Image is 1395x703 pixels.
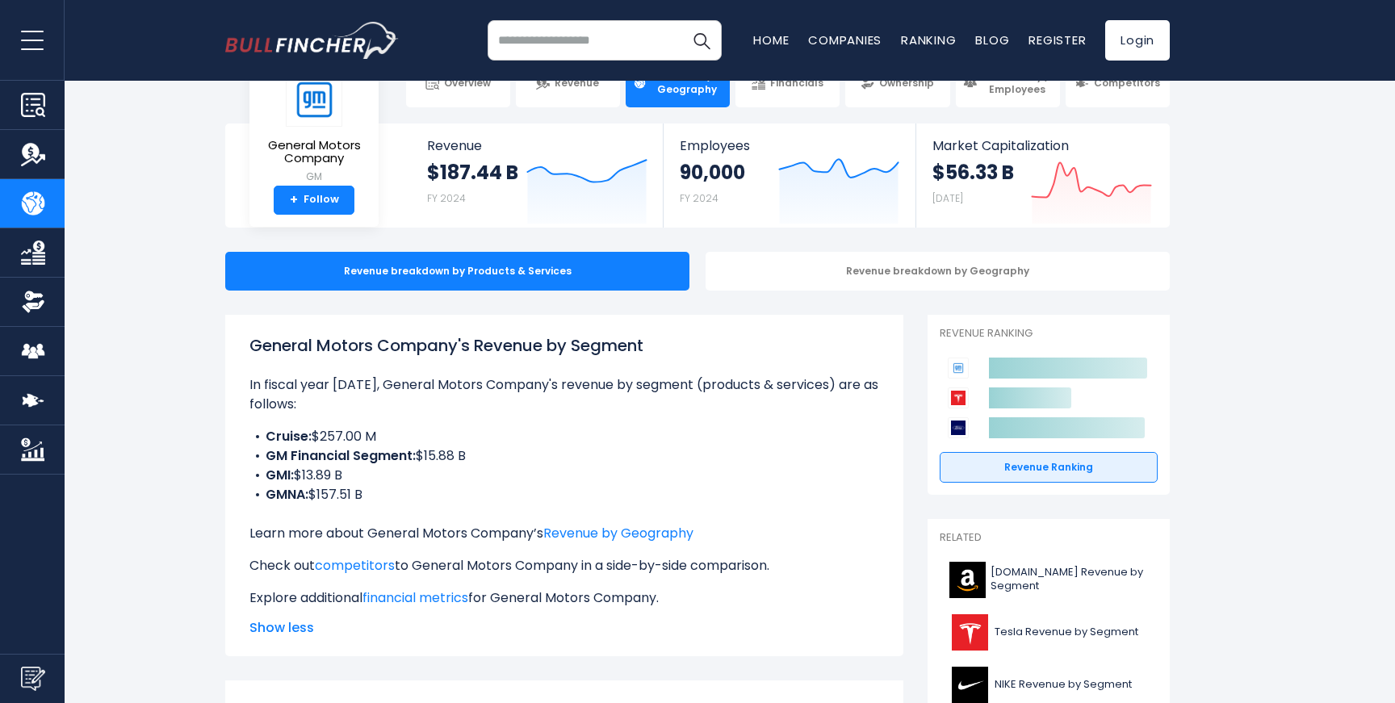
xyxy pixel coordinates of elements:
a: Market Capitalization $56.33 B [DATE] [916,123,1168,228]
span: Ownership [879,77,934,90]
li: $257.00 M [249,427,879,446]
a: Register [1028,31,1086,48]
a: Revenue by Geography [543,524,693,542]
span: Competitors [1094,77,1160,90]
img: Ownership [21,290,45,314]
small: FY 2024 [680,191,718,205]
img: TSLA logo [949,614,990,651]
a: financial metrics [362,588,468,607]
strong: $187.44 B [427,160,518,185]
b: GMI: [266,466,294,484]
span: [DOMAIN_NAME] Revenue by Segment [991,566,1148,593]
strong: + [290,193,298,207]
a: Ownership [845,59,949,107]
span: Overview [444,77,491,90]
p: Learn more about General Motors Company’s [249,524,879,543]
span: Revenue [555,77,599,90]
span: Financials [770,77,823,90]
li: $15.88 B [249,446,879,466]
li: $157.51 B [249,485,879,504]
small: GM [262,169,366,184]
span: Show less [249,618,879,638]
span: Tesla Revenue by Segment [995,626,1138,639]
a: Companies [808,31,882,48]
p: Explore additional for General Motors Company. [249,588,879,608]
a: Go to homepage [225,22,399,59]
a: Login [1105,20,1170,61]
a: Overview [406,59,510,107]
span: Market Capitalization [932,138,1152,153]
a: [DOMAIN_NAME] Revenue by Segment [940,558,1158,602]
img: bullfincher logo [225,22,399,59]
a: Employees 90,000 FY 2024 [664,123,915,228]
span: General Motors Company [262,139,366,165]
b: GMNA: [266,485,308,504]
a: Financials [735,59,840,107]
img: General Motors Company competitors logo [948,358,969,379]
img: NKE logo [949,667,990,703]
a: Revenue $187.44 B FY 2024 [411,123,664,228]
div: Revenue breakdown by Products & Services [225,252,689,291]
small: FY 2024 [427,191,466,205]
img: Ford Motor Company competitors logo [948,417,969,438]
span: CEO Salary / Employees [982,70,1053,95]
a: Tesla Revenue by Segment [940,610,1158,655]
div: Revenue breakdown by Geography [706,252,1170,291]
a: Blog [975,31,1009,48]
a: Home [753,31,789,48]
strong: 90,000 [680,160,745,185]
a: CEO Salary / Employees [956,59,1060,107]
a: +Follow [274,186,354,215]
li: $13.89 B [249,466,879,485]
p: Check out to General Motors Company in a side-by-side comparison. [249,556,879,575]
button: Search [681,20,722,61]
b: GM Financial Segment: [266,446,416,465]
small: [DATE] [932,191,963,205]
span: Employees [680,138,899,153]
a: Ranking [901,31,956,48]
a: competitors [315,556,395,575]
span: Product / Geography [651,70,723,95]
span: Revenue [427,138,647,153]
p: Related [940,531,1158,545]
b: Cruise: [266,427,312,446]
strong: $56.33 B [932,160,1014,185]
p: Revenue Ranking [940,327,1158,341]
a: Revenue Ranking [940,452,1158,483]
p: In fiscal year [DATE], General Motors Company's revenue by segment (products & services) are as f... [249,375,879,414]
span: NIKE Revenue by Segment [995,678,1132,692]
img: AMZN logo [949,562,986,598]
a: Competitors [1066,59,1170,107]
img: Tesla competitors logo [948,387,969,408]
a: General Motors Company GM [262,72,367,186]
a: Revenue [516,59,620,107]
h1: General Motors Company's Revenue by Segment [249,333,879,358]
a: Product / Geography [626,59,730,107]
